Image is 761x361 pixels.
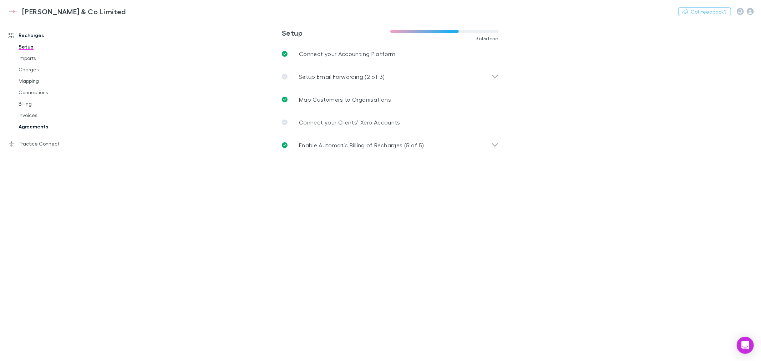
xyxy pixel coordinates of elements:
[11,64,98,75] a: Charges
[299,95,391,104] p: Map Customers to Organisations
[7,7,19,16] img: Epplett & Co Limited's Logo
[11,87,98,98] a: Connections
[276,42,504,65] a: Connect your Accounting Platform
[11,41,98,52] a: Setup
[1,30,98,41] a: Recharges
[276,65,504,88] div: Setup Email Forwarding (2 of 3)
[11,52,98,64] a: Imports
[11,75,98,87] a: Mapping
[276,88,504,111] a: Map Customers to Organisations
[11,110,98,121] a: Invoices
[1,138,98,149] a: Practice Connect
[299,50,396,58] p: Connect your Accounting Platform
[737,337,754,354] div: Open Intercom Messenger
[299,72,385,81] p: Setup Email Forwarding (2 of 3)
[276,111,504,134] a: Connect your Clients’ Xero Accounts
[11,98,98,110] a: Billing
[678,7,731,16] button: Got Feedback?
[299,141,424,149] p: Enable Automatic Billing of Recharges (5 of 5)
[22,7,126,16] h3: [PERSON_NAME] & Co Limited
[276,134,504,157] div: Enable Automatic Billing of Recharges (5 of 5)
[476,36,499,41] span: 3 of 5 done
[299,118,400,127] p: Connect your Clients’ Xero Accounts
[11,121,98,132] a: Agreements
[282,29,390,37] h3: Setup
[3,3,130,20] a: [PERSON_NAME] & Co Limited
